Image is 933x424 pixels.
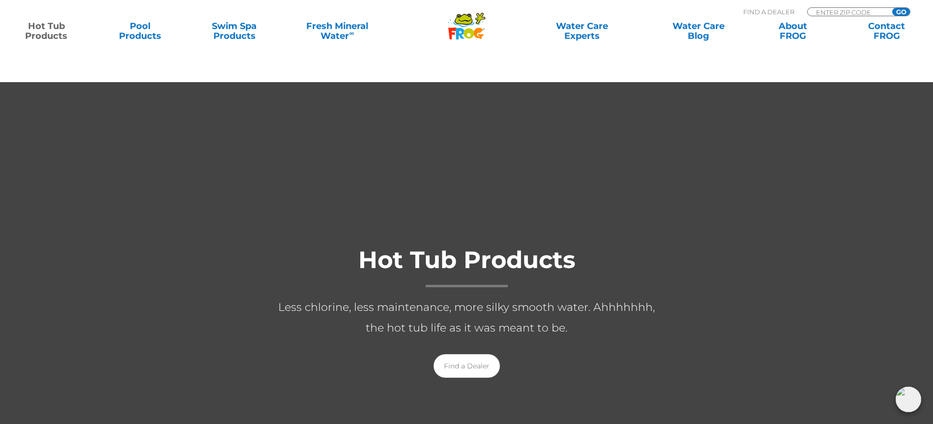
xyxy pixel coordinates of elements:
[850,21,923,41] a: ContactFROG
[10,21,83,41] a: Hot TubProducts
[270,297,663,338] p: Less chlorine, less maintenance, more silky smooth water. Ahhhhhhh, the hot tub life as it was me...
[270,247,663,287] h1: Hot Tub Products
[434,354,500,378] a: Find a Dealer
[815,8,881,16] input: Zip Code Form
[743,7,794,16] p: Find A Dealer
[104,21,177,41] a: PoolProducts
[523,21,641,41] a: Water CareExperts
[892,8,910,16] input: GO
[198,21,271,41] a: Swim SpaProducts
[896,387,921,412] img: openIcon
[756,21,829,41] a: AboutFROG
[292,21,383,41] a: Fresh MineralWater∞
[662,21,735,41] a: Water CareBlog
[349,29,354,37] sup: ∞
